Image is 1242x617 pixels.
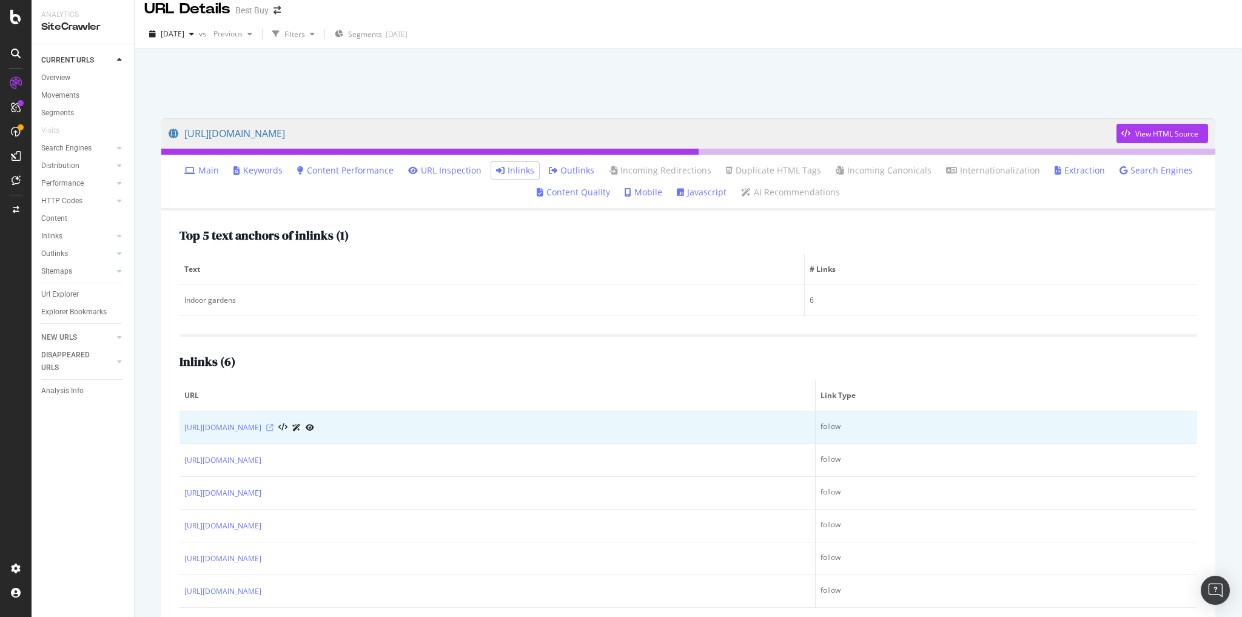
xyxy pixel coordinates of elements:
div: Analytics [41,10,124,20]
span: Previous [209,29,243,39]
div: Inlinks [41,230,62,243]
h2: Top 5 text anchors of inlinks ( 1 ) [180,229,349,242]
a: [URL][DOMAIN_NAME] [169,118,1116,149]
a: [URL][DOMAIN_NAME] [184,454,261,467]
div: Best Buy [235,4,269,16]
div: Explorer Bookmarks [41,306,107,319]
div: arrow-right-arrow-left [274,6,281,15]
div: Filters [284,29,305,39]
a: Content Quality [537,186,610,198]
td: follow [816,444,1197,477]
a: Keywords [233,164,283,177]
a: URL Inspection [408,164,482,177]
div: Url Explorer [41,288,79,301]
div: Sitemaps [41,265,72,278]
a: Movements [41,89,126,102]
a: Javascript [677,186,727,198]
button: Filters [267,24,320,44]
div: CURRENT URLS [41,54,94,67]
a: Search Engines [1119,164,1193,177]
button: Previous [209,24,257,44]
a: Segments [41,107,126,120]
div: View HTML Source [1135,129,1198,139]
span: Segments [348,29,382,39]
div: Overview [41,72,70,84]
a: Distribution [41,160,113,172]
a: Mobile [625,186,662,198]
td: follow [816,411,1197,444]
a: Content [41,212,126,225]
button: [DATE] [144,24,199,44]
div: SiteCrawler [41,20,124,34]
a: Explorer Bookmarks [41,306,126,319]
td: follow [816,575,1197,608]
td: follow [816,477,1197,510]
a: [URL][DOMAIN_NAME] [184,553,261,565]
a: Outlinks [41,248,113,260]
a: HTTP Codes [41,195,113,207]
a: Search Engines [41,142,113,155]
a: [URL][DOMAIN_NAME] [184,487,261,499]
a: Overview [41,72,126,84]
a: AI Url Details [292,421,301,434]
td: follow [816,510,1197,542]
span: 2025 Sep. 2nd [161,29,184,39]
a: [URL][DOMAIN_NAME] [184,520,261,532]
span: URL [184,390,807,401]
h2: Inlinks ( 6 ) [180,355,235,368]
a: Inlinks [41,230,113,243]
a: URL Inspection [306,421,314,434]
button: View HTML Source [278,423,287,432]
a: CURRENT URLS [41,54,113,67]
a: Visit Online Page [266,424,274,431]
span: vs [199,29,209,39]
a: Incoming Redirections [609,164,711,177]
a: NEW URLS [41,331,113,344]
td: follow [816,542,1197,575]
span: Text [184,264,796,275]
a: Sitemaps [41,265,113,278]
a: Url Explorer [41,288,126,301]
a: Content Performance [297,164,394,177]
div: Segments [41,107,74,120]
div: Search Engines [41,142,92,155]
a: Outlinks [549,164,594,177]
a: Internationalization [946,164,1040,177]
a: Incoming Canonicals [836,164,931,177]
button: Segments[DATE] [330,24,412,44]
div: Indoor gardens [184,295,799,306]
a: AI Recommendations [741,186,840,198]
a: Performance [41,177,113,190]
div: HTTP Codes [41,195,82,207]
div: Content [41,212,67,225]
div: Analysis Info [41,385,84,397]
a: Visits [41,124,72,137]
a: DISAPPEARED URLS [41,349,113,374]
div: Performance [41,177,84,190]
a: Extraction [1055,164,1105,177]
div: Open Intercom Messenger [1201,576,1230,605]
div: Outlinks [41,248,68,260]
div: Visits [41,124,59,137]
a: Duplicate HTML Tags [726,164,821,177]
a: Main [184,164,219,177]
div: Movements [41,89,79,102]
a: [URL][DOMAIN_NAME] [184,422,261,434]
div: NEW URLS [41,331,77,344]
button: View HTML Source [1116,124,1208,143]
div: 6 [810,295,1192,306]
span: # Links [810,264,1189,275]
a: Analysis Info [41,385,126,397]
a: Inlinks [496,164,534,177]
span: Link Type [821,390,1189,401]
a: [URL][DOMAIN_NAME] [184,585,261,598]
div: Distribution [41,160,79,172]
div: DISAPPEARED URLS [41,349,102,374]
div: [DATE] [386,29,408,39]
